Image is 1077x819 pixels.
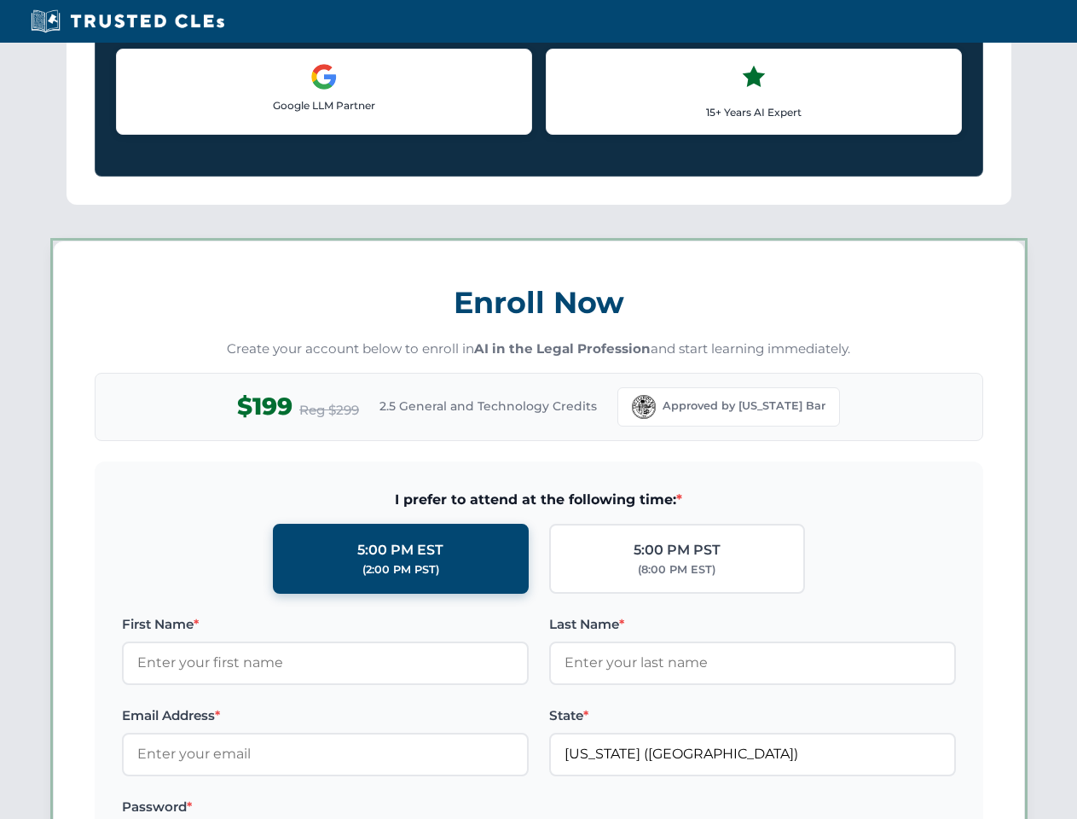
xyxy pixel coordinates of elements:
div: 5:00 PM PST [634,539,721,561]
img: Florida Bar [632,395,656,419]
span: 2.5 General and Technology Credits [379,397,597,415]
span: I prefer to attend at the following time: [122,489,956,511]
div: (8:00 PM EST) [638,561,715,578]
span: $199 [237,387,292,426]
div: (2:00 PM PST) [362,561,439,578]
input: Enter your email [122,733,529,775]
div: 5:00 PM EST [357,539,443,561]
label: Email Address [122,706,529,726]
strong: AI in the Legal Profession [474,340,651,357]
p: 15+ Years AI Expert [560,104,947,120]
label: First Name [122,614,529,635]
label: State [549,706,956,726]
input: Enter your last name [549,642,956,684]
input: Enter your first name [122,642,529,684]
img: Trusted CLEs [26,9,229,34]
label: Last Name [549,614,956,635]
span: Reg $299 [299,400,359,421]
label: Password [122,797,529,817]
img: Google [310,63,338,90]
input: Florida (FL) [549,733,956,775]
p: Create your account below to enroll in and start learning immediately. [95,340,983,359]
span: Approved by [US_STATE] Bar [663,398,825,415]
h3: Enroll Now [95,276,983,329]
p: Google LLM Partner [130,97,518,113]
